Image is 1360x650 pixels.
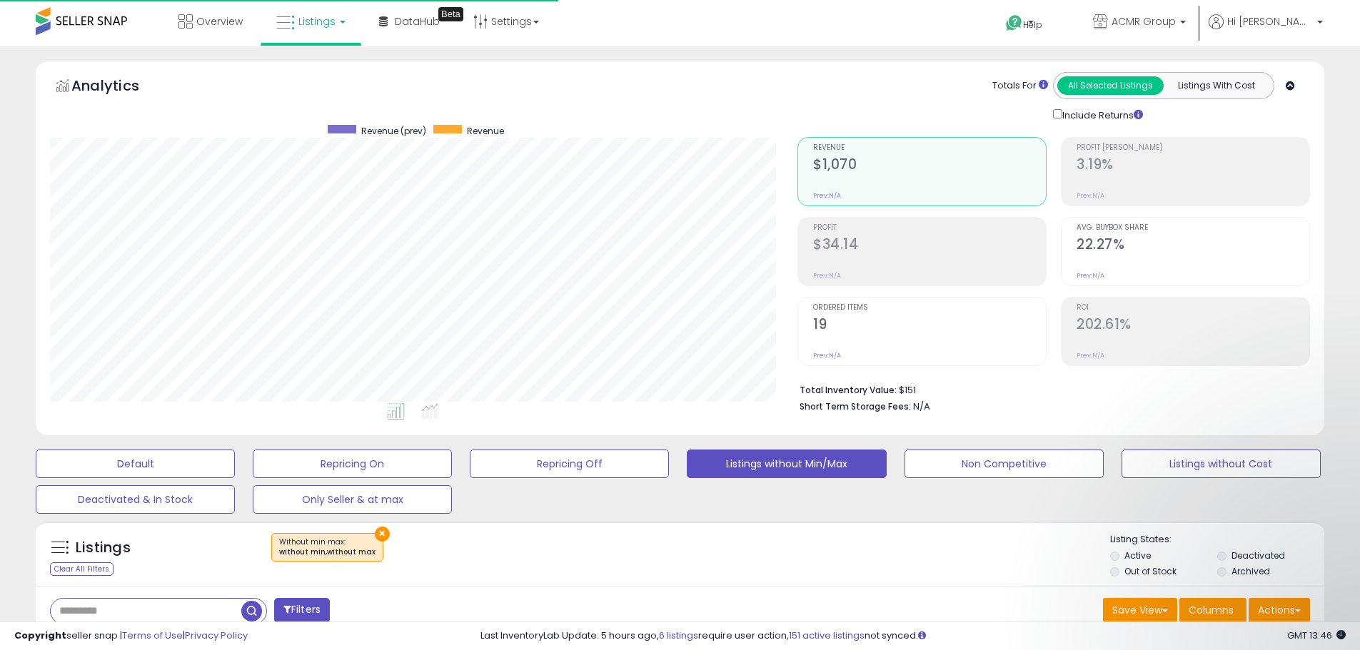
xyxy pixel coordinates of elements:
a: Help [994,4,1070,46]
a: 151 active listings [789,629,865,642]
h2: 3.19% [1077,156,1309,176]
h2: $1,070 [813,156,1046,176]
a: Terms of Use [122,629,183,642]
h2: 19 [813,316,1046,335]
a: Privacy Policy [185,629,248,642]
button: All Selected Listings [1057,76,1164,95]
button: Only Seller & at max [253,485,452,514]
h2: 22.27% [1077,236,1309,255]
button: Listings without Cost [1122,450,1321,478]
small: Prev: N/A [813,351,841,360]
button: Listings without Min/Max [687,450,886,478]
b: Total Inventory Value: [800,384,897,396]
span: N/A [913,400,930,413]
span: Avg. Buybox Share [1077,224,1309,232]
button: Filters [274,598,330,623]
button: × [375,527,390,542]
button: Non Competitive [905,450,1104,478]
p: Listing States: [1110,533,1324,547]
li: $151 [800,380,1299,397]
small: Prev: N/A [1077,351,1104,360]
b: Short Term Storage Fees: [800,400,911,412]
h5: Analytics [71,76,167,99]
span: Revenue [813,144,1046,152]
button: Repricing Off [470,450,669,478]
div: Last InventoryLab Update: 5 hours ago, require user action, not synced. [480,629,1346,643]
h2: $34.14 [813,236,1046,255]
div: Clear All Filters [50,562,114,576]
div: without min,without max [279,547,376,557]
small: Prev: N/A [813,191,841,200]
strong: Copyright [14,629,66,642]
a: 6 listings [659,629,698,642]
div: Totals For [992,79,1048,93]
span: Listings [298,14,336,29]
span: ROI [1077,304,1309,312]
a: Hi [PERSON_NAME] [1209,14,1323,46]
small: Prev: N/A [813,271,841,280]
small: Prev: N/A [1077,271,1104,280]
button: Default [36,450,235,478]
span: Revenue [467,125,504,137]
i: Get Help [1005,14,1023,32]
span: ACMR Group [1112,14,1176,29]
span: Profit [813,224,1046,232]
div: Tooltip anchor [438,7,463,21]
span: Revenue (prev) [361,125,426,137]
span: Help [1023,19,1042,31]
button: Deactivated & In Stock [36,485,235,514]
i: Click here to read more about un-synced listings. [918,631,926,640]
h2: 202.61% [1077,316,1309,335]
button: Listings With Cost [1163,76,1269,95]
span: Hi [PERSON_NAME] [1227,14,1313,29]
span: Profit [PERSON_NAME] [1077,144,1309,152]
h5: Listings [76,538,131,558]
div: seller snap | | [14,629,248,643]
span: Without min max : [279,537,376,558]
button: Repricing On [253,450,452,478]
div: Include Returns [1042,106,1160,123]
span: Ordered Items [813,304,1046,312]
small: Prev: N/A [1077,191,1104,200]
span: DataHub [395,14,440,29]
span: Overview [196,14,243,29]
